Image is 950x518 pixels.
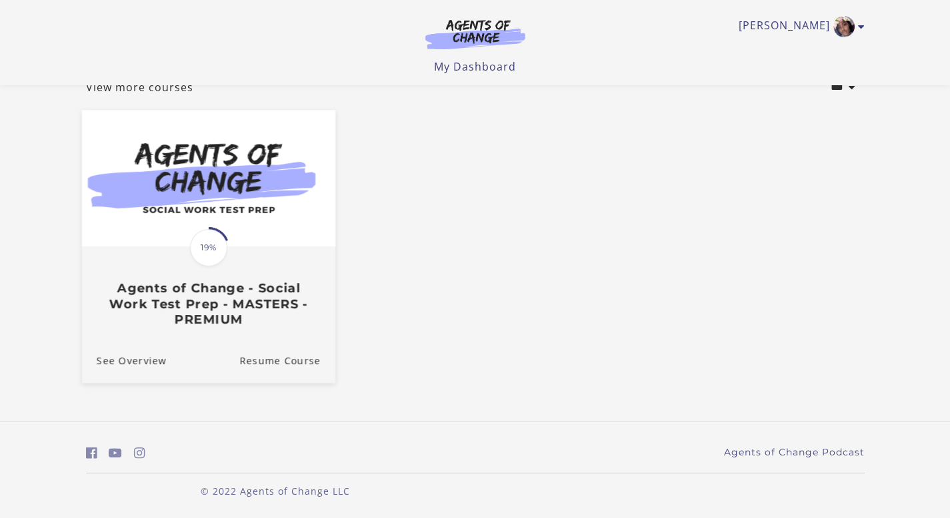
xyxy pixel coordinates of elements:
a: Toggle menu [739,16,858,37]
i: https://www.youtube.com/c/AgentsofChangeTestPrepbyMeaganMitchell (Open in a new window) [109,447,122,459]
i: https://www.facebook.com/groups/aswbtestprep (Open in a new window) [86,447,97,459]
a: https://www.facebook.com/groups/aswbtestprep (Open in a new window) [86,443,97,463]
img: Agents of Change Logo [411,19,539,49]
a: Agents of Change - Social Work Test Prep - MASTERS - PREMIUM: Resume Course [239,338,335,383]
a: Agents of Change - Social Work Test Prep - MASTERS - PREMIUM: See Overview [81,338,166,383]
a: https://www.instagram.com/agentsofchangeprep/ (Open in a new window) [134,443,145,463]
a: View more courses [86,79,193,95]
a: My Dashboard [434,59,516,74]
i: https://www.instagram.com/agentsofchangeprep/ (Open in a new window) [134,447,145,459]
a: https://www.youtube.com/c/AgentsofChangeTestPrepbyMeaganMitchell (Open in a new window) [109,443,122,463]
h3: Agents of Change - Social Work Test Prep - MASTERS - PREMIUM [96,281,320,328]
p: © 2022 Agents of Change LLC [86,484,465,498]
a: Agents of Change Podcast [724,445,865,459]
span: 19% [190,229,227,266]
